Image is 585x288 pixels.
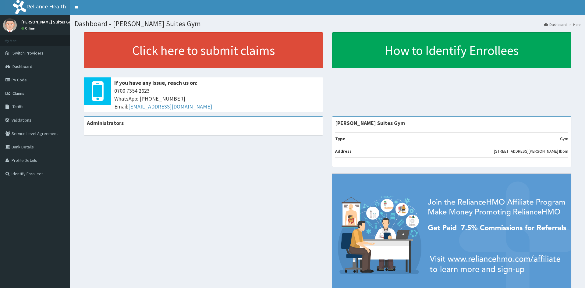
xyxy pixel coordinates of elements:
b: Type [335,136,345,141]
span: Tariffs [12,104,23,109]
a: [EMAIL_ADDRESS][DOMAIN_NAME] [128,103,212,110]
p: Gym [560,136,568,142]
p: [STREET_ADDRESS][PERSON_NAME] Ibom [494,148,568,154]
span: 0700 7354 2623 WhatsApp: [PHONE_NUMBER] Email: [114,87,320,110]
span: Claims [12,91,24,96]
a: Dashboard [544,22,567,27]
h1: Dashboard - [PERSON_NAME] Suites Gym [75,20,580,28]
span: Dashboard [12,64,32,69]
a: Click here to submit claims [84,32,323,68]
a: Online [21,26,36,30]
span: Switch Providers [12,50,44,56]
li: Here [567,22,580,27]
b: If you have any issue, reach us on: [114,79,197,86]
strong: [PERSON_NAME] Suites Gym [335,119,405,126]
a: How to Identify Enrollees [332,32,571,68]
img: User Image [3,18,17,32]
b: Address [335,148,352,154]
p: [PERSON_NAME] Suites Gym [21,20,75,24]
b: Administrators [87,119,124,126]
